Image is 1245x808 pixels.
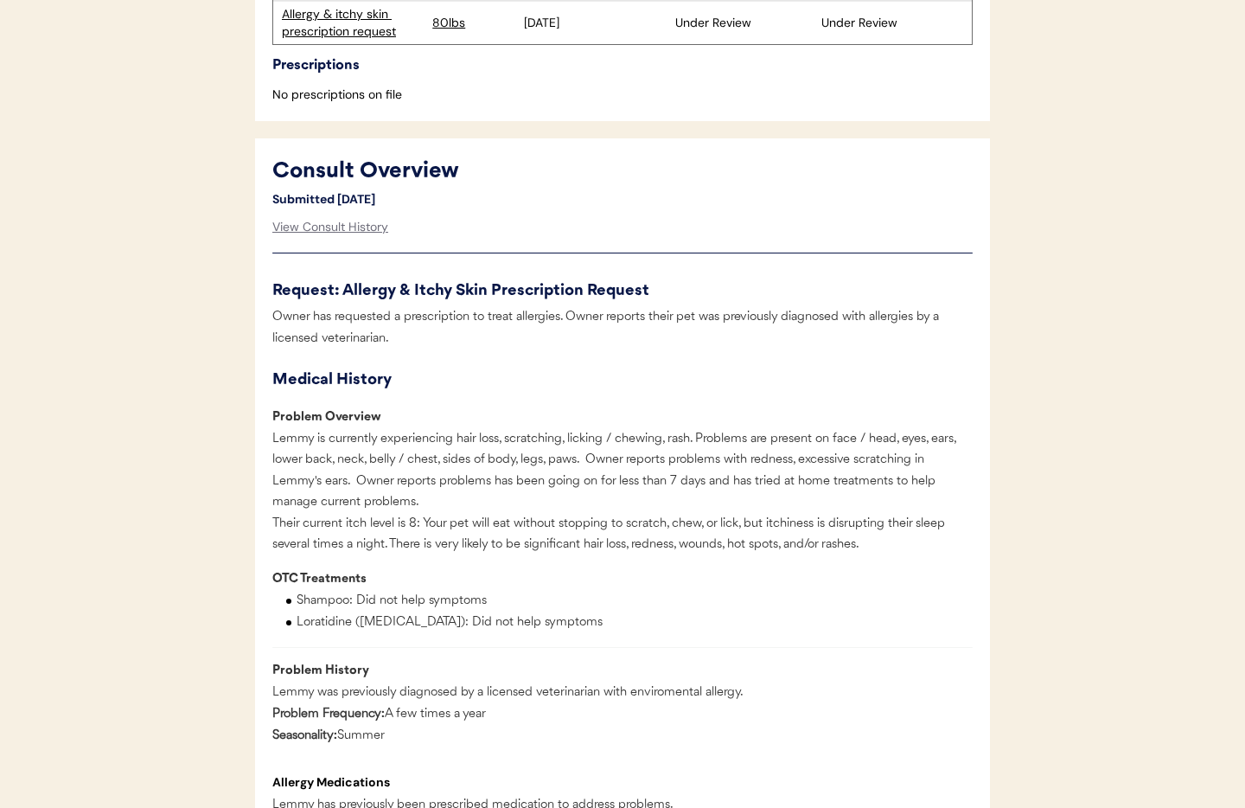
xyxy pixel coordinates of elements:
[675,15,817,32] div: Under Review
[297,591,487,612] div: Shampoo: Did not help symptoms
[272,407,424,429] div: Problem Overview
[821,15,963,32] div: Under Review
[272,683,744,704] div: Lemmy was previously diagnosed by a licensed veterinarian with enviromental allergy.
[272,429,973,556] div: Lemmy is currently experiencing hair loss, scratching, licking / chewing, rash. Problems are pres...
[272,156,782,189] div: Consult Overview
[272,87,973,104] div: No prescriptions on file
[272,729,337,742] strong: Seasonality:
[272,569,424,591] div: OTC Treatments
[272,708,385,721] strong: Problem Frequency:
[272,367,973,394] div: Medical History
[297,612,603,634] div: Loratidine ([MEDICAL_DATA]): Did not help symptoms
[272,774,390,790] strong: Allergy Medications
[272,210,388,245] div: View Consult History
[272,189,402,210] div: Submitted [DATE]
[272,54,973,78] div: Prescriptions
[272,726,424,747] div: Summer
[432,15,520,32] div: 80lbs
[272,279,973,303] div: Request: Allergy & Itchy Skin Prescription Request
[524,15,666,32] div: [DATE]
[272,704,486,726] div: A few times a year
[282,6,424,40] div: Allergy & itchy skin prescription request
[272,661,424,683] div: Problem History
[272,307,973,349] div: Owner has requested a prescription to treat allergies. Owner reports their pet was previously dia...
